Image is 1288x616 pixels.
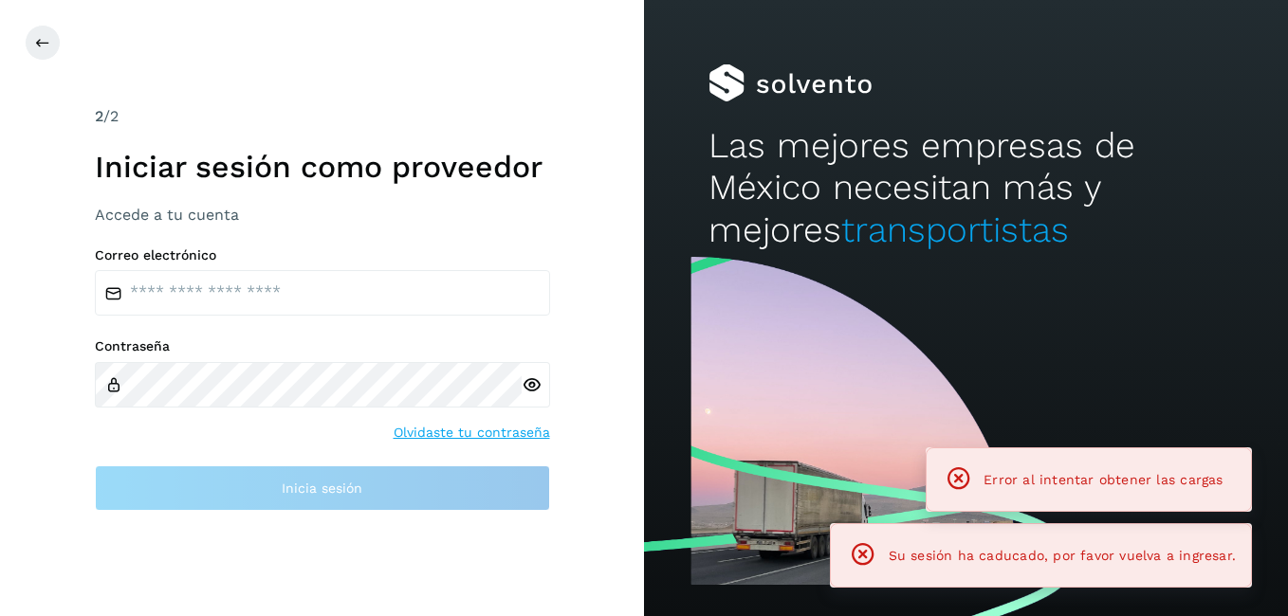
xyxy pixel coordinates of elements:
[95,247,550,263] label: Correo electrónico
[95,465,550,511] button: Inicia sesión
[95,107,103,125] span: 2
[889,548,1236,563] span: Su sesión ha caducado, por favor vuelva a ingresar.
[282,481,362,495] span: Inicia sesión
[708,125,1224,251] h2: Las mejores empresas de México necesitan más y mejores
[841,209,1069,250] span: transportistas
[95,206,550,224] h3: Accede a tu cuenta
[95,105,550,128] div: /2
[394,423,550,443] a: Olvidaste tu contraseña
[95,338,550,354] label: Contraseña
[95,149,550,185] h1: Iniciar sesión como proveedor
[984,472,1223,487] span: Error al intentar obtener las cargas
